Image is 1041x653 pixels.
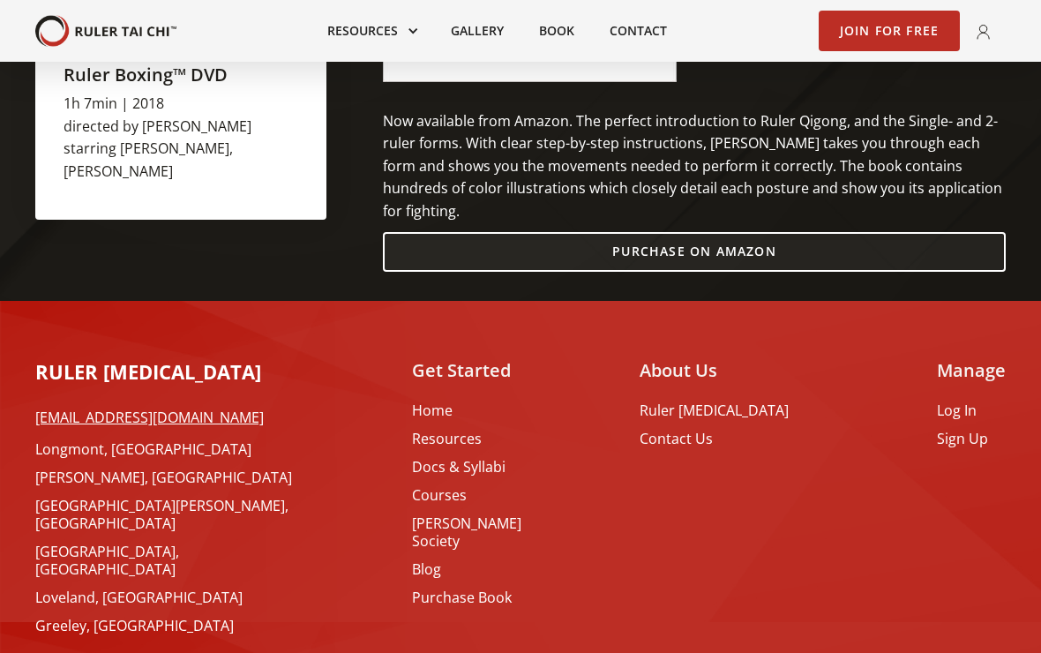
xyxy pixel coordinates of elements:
a: [EMAIL_ADDRESS][DOMAIN_NAME] [35,409,318,426]
a: Contact [592,11,685,50]
h2: Manage [937,357,1006,384]
a: Loveland, [GEOGRAPHIC_DATA] [35,589,318,606]
a: [GEOGRAPHIC_DATA][PERSON_NAME], [GEOGRAPHIC_DATA] [35,497,318,532]
p: 1h 7min | 2018 directed by [PERSON_NAME] starring [PERSON_NAME], [PERSON_NAME] [64,93,298,183]
a: Blog [412,560,573,578]
h2: Get Started [412,357,573,384]
a: Courses [412,486,573,504]
p: Now available from Amazon. The perfect introduction to Ruler Qigong, and the Single- and 2-ruler ... [383,110,1006,223]
a: Gallery [433,11,521,50]
a: [GEOGRAPHIC_DATA], [GEOGRAPHIC_DATA] [35,543,318,578]
a: Longmont, [GEOGRAPHIC_DATA] [35,440,318,458]
div: Ruler Boxing™ DVD [64,66,298,84]
a: Book [521,11,592,50]
h2: About Us [640,357,789,384]
a: Sign Up [937,430,1006,447]
a: RULER [MEDICAL_DATA] [35,357,261,394]
a: home [35,15,176,48]
a: Ruler [MEDICAL_DATA] [640,402,789,419]
img: Your Brand Name [35,15,176,48]
a: [PERSON_NAME], [GEOGRAPHIC_DATA] [35,469,318,486]
a: [PERSON_NAME] Society [412,514,573,550]
a: Log In [937,402,1006,419]
a: Docs & Syllabi [412,458,573,476]
div: Resources [310,11,433,50]
a: Join for Free [819,11,961,51]
a: Resources [412,430,573,447]
a: Greeley, [GEOGRAPHIC_DATA] [35,617,318,634]
a: Home [412,402,573,419]
a: Purchase Book [412,589,573,606]
a: Purchase on Amazon [383,232,1006,273]
a: Contact Us [640,430,789,447]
